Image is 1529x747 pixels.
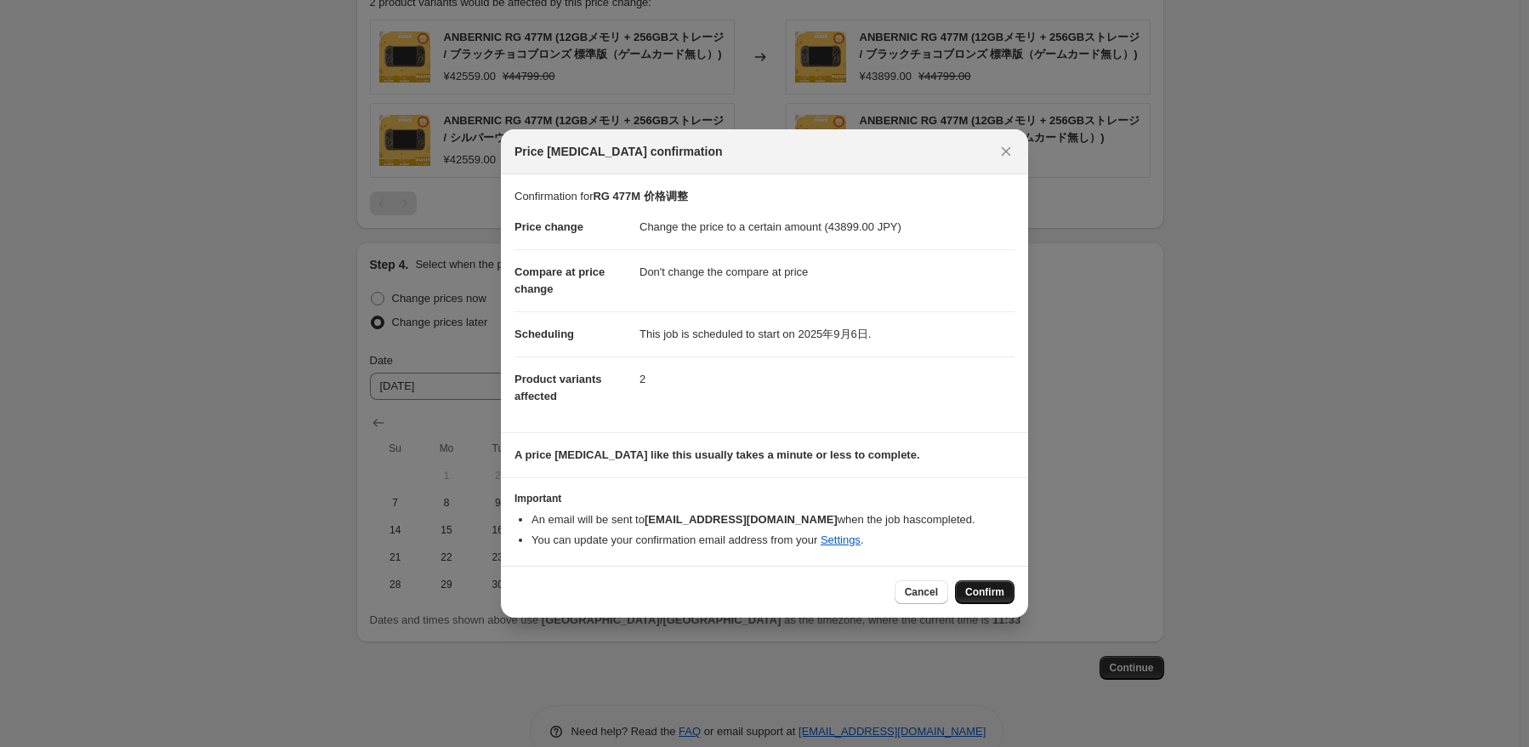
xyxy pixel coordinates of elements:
[639,356,1015,402] dd: 2
[514,220,583,233] span: Price change
[514,328,574,340] span: Scheduling
[514,448,920,461] b: A price [MEDICAL_DATA] like this usually takes a minute or less to complete.
[955,580,1015,604] button: Confirm
[531,511,1015,528] li: An email will be sent to when the job has completed .
[593,190,687,202] b: RG 477M 价格调整
[895,580,948,604] button: Cancel
[514,188,1015,205] p: Confirmation for
[639,249,1015,294] dd: Don't change the compare at price
[645,513,838,526] b: [EMAIL_ADDRESS][DOMAIN_NAME]
[639,205,1015,249] dd: Change the price to a certain amount (43899.00 JPY)
[514,492,1015,505] h3: Important
[514,373,602,402] span: Product variants affected
[514,143,723,160] span: Price [MEDICAL_DATA] confirmation
[994,140,1018,163] button: Close
[905,585,938,599] span: Cancel
[639,311,1015,356] dd: This job is scheduled to start on 2025年9月6日.
[531,532,1015,549] li: You can update your confirmation email address from your .
[514,265,605,295] span: Compare at price change
[821,533,861,546] a: Settings
[965,585,1004,599] span: Confirm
